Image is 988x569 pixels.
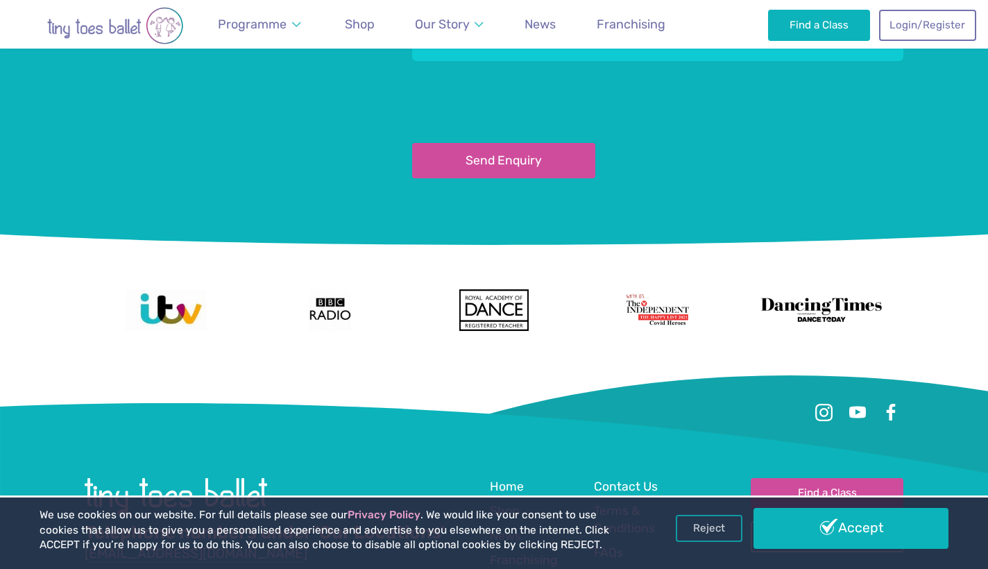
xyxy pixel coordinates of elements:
iframe: reCAPTCHA [412,75,623,129]
a: Home [490,478,524,497]
a: Facebook [878,400,903,425]
span: Programme [218,17,287,31]
a: Login/Register [879,10,976,40]
a: Programme [212,9,307,40]
p: We use cookies on our website. For full details please see our . We would like your consent to us... [40,508,631,553]
a: News [518,9,562,40]
button: Send Enquiry [412,143,595,178]
a: Youtube [845,400,870,425]
img: tiny toes ballet [18,7,212,44]
a: Find a Class [751,478,903,509]
img: tiny toes ballet [85,478,267,516]
a: Privacy Policy [348,509,420,521]
span: Franchising [597,17,665,31]
a: Shop [339,9,381,40]
a: Contact Us [594,478,658,497]
a: Franchising [590,9,672,40]
a: Find a Class [768,10,870,40]
a: Instagram [812,400,837,425]
span: Home [490,479,524,493]
span: Shop [345,17,375,31]
span: Our Story [415,17,470,31]
span: Contact Us [594,479,658,493]
span: News [525,17,556,31]
a: Our Story [409,9,491,40]
a: Accept [753,508,948,548]
a: Reject [676,515,742,541]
